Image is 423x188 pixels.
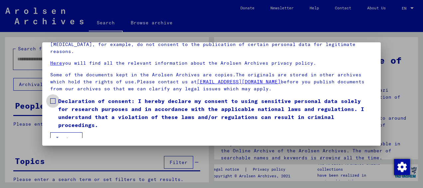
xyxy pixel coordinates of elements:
[50,132,82,145] button: I agree
[58,97,373,129] span: Declaration of consent: I hereby declare my consent to using sensitive personal data solely for r...
[50,60,373,67] p: you will find all the relevant information about the Arolsen Archives privacy policy.
[50,71,373,92] p: Some of the documents kept in the Arolsen Archives are copies.The originals are stored in other a...
[50,60,62,66] a: Here
[50,34,373,55] p: Please if you, as someone who is personally affected or as a relative of a victim of [MEDICAL_DAT...
[394,159,410,175] div: Change consent
[394,159,410,175] img: Change consent
[197,79,281,85] a: [EMAIL_ADDRESS][DOMAIN_NAME]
